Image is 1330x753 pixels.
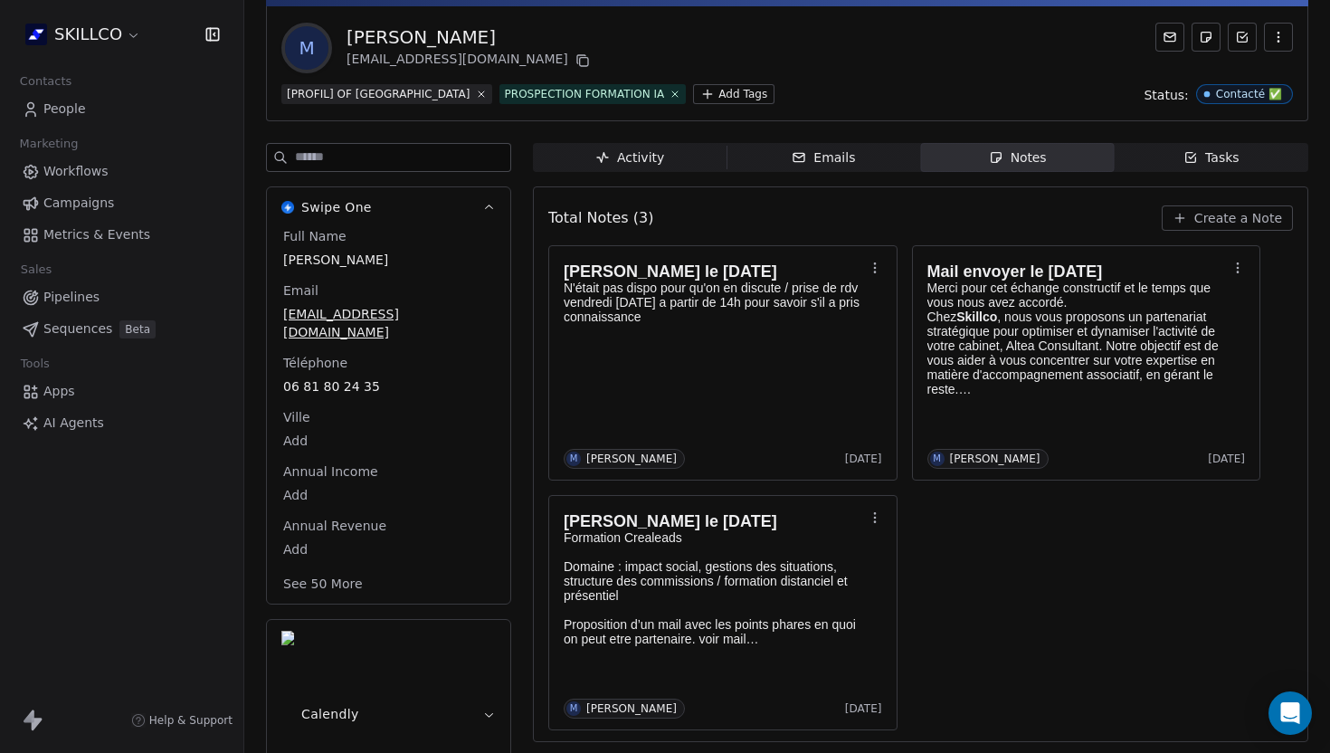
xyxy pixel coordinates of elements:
[586,453,677,465] div: [PERSON_NAME]
[280,354,351,372] span: Téléphone
[950,453,1040,465] div: [PERSON_NAME]
[43,414,104,433] span: AI Agents
[283,305,494,341] span: [EMAIL_ADDRESS][DOMAIN_NAME]
[43,319,112,338] span: Sequences
[1194,209,1282,227] span: Create a Note
[14,157,229,186] a: Workflows
[272,567,374,600] button: See 50 More
[1144,86,1188,104] span: Status:
[43,288,100,307] span: Pipelines
[267,227,510,604] div: Swipe OneSwipe One
[1162,205,1293,231] button: Create a Note
[14,188,229,218] a: Campaigns
[845,701,882,716] span: [DATE]
[283,540,494,558] span: Add
[14,282,229,312] a: Pipelines
[119,320,156,338] span: Beta
[149,713,233,728] span: Help & Support
[131,713,233,728] a: Help & Support
[14,314,229,344] a: SequencesBeta
[14,220,229,250] a: Metrics & Events
[1216,88,1282,100] div: Contacté ✅
[14,94,229,124] a: People
[564,262,864,281] h1: [PERSON_NAME] le [DATE]
[283,251,494,269] span: [PERSON_NAME]
[570,701,578,716] div: M
[1183,148,1240,167] div: Tasks
[287,86,470,102] div: [PROFIL] OF [GEOGRAPHIC_DATA]
[505,86,665,102] div: PROSPECTION FORMATION IA
[54,23,122,46] span: SKILLCO
[693,84,774,104] button: Add Tags
[280,517,390,535] span: Annual Revenue
[1208,452,1245,466] span: [DATE]
[564,617,864,646] p: Proposition d’un mail avec les points phares en quoi on peut etre partenaire. voir mail
[43,382,75,401] span: Apps
[13,256,60,283] span: Sales
[283,432,494,450] span: Add
[933,452,941,466] div: M
[43,225,150,244] span: Metrics & Events
[43,162,109,181] span: Workflows
[564,512,864,530] h1: [PERSON_NAME] le [DATE]
[792,148,855,167] div: Emails
[301,705,359,723] span: Calendly
[927,310,1228,396] p: Chez , nous vous proposons un partenariat stratégique pour optimiser et dynamiser l'activité de v...
[301,198,372,216] span: Swipe One
[927,262,1228,281] h1: Mail envoyer le [DATE]
[13,350,57,377] span: Tools
[564,559,864,603] p: Domaine : impact social, gestions des situations, structure des commissions / formation distancie...
[267,187,510,227] button: Swipe OneSwipe One
[280,462,382,481] span: Annual Income
[347,24,594,50] div: [PERSON_NAME]
[280,227,350,245] span: Full Name
[548,207,653,229] span: Total Notes (3)
[595,148,664,167] div: Activity
[281,201,294,214] img: Swipe One
[283,486,494,504] span: Add
[12,68,80,95] span: Contacts
[347,50,594,71] div: [EMAIL_ADDRESS][DOMAIN_NAME]
[43,194,114,213] span: Campaigns
[14,408,229,438] a: AI Agents
[14,376,229,406] a: Apps
[956,310,997,324] strong: Skillco
[12,130,86,157] span: Marketing
[43,100,86,119] span: People
[285,26,328,70] span: M
[927,281,1228,310] p: Merci pour cet échange constructif et le temps que vous nous avez accordé.
[280,408,314,426] span: Ville
[25,24,47,45] img: Skillco%20logo%20icon%20(2).png
[283,377,494,396] span: 06 81 80 24 35
[564,281,864,324] p: N'était pas dispo pour qu'on en discute / prise de rdv vendredi [DATE] a partir de 14h pour savoi...
[845,452,882,466] span: [DATE]
[564,530,864,545] p: Formation Crealeads
[280,281,322,300] span: Email
[22,19,145,50] button: SKILLCO
[586,702,677,715] div: [PERSON_NAME]
[1268,691,1312,735] div: Open Intercom Messenger
[570,452,578,466] div: M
